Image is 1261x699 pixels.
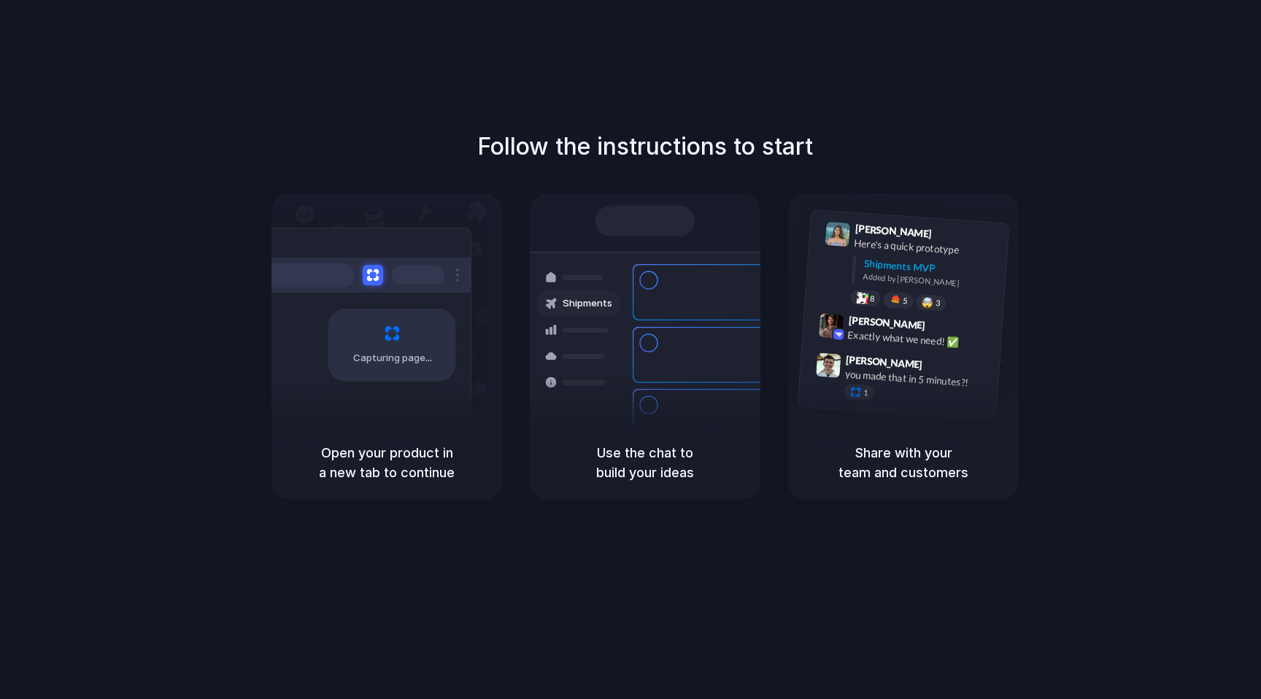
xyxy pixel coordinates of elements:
[847,327,993,352] div: Exactly what we need! ✅
[922,297,934,308] div: 🤯
[563,296,612,311] span: Shipments
[854,236,1000,260] div: Here's a quick prototype
[863,256,998,280] div: Shipments MVP
[844,366,990,391] div: you made that in 5 minutes?!
[903,297,908,305] span: 5
[477,129,813,164] h1: Follow the instructions to start
[806,443,1001,482] h5: Share with your team and customers
[547,443,743,482] h5: Use the chat to build your ideas
[289,443,485,482] h5: Open your product in a new tab to continue
[848,312,925,333] span: [PERSON_NAME]
[863,389,868,397] span: 1
[936,228,966,245] span: 9:41 AM
[936,299,941,307] span: 3
[353,351,434,366] span: Capturing page
[863,271,997,292] div: Added by [PERSON_NAME]
[927,358,957,376] span: 9:47 AM
[846,352,923,373] span: [PERSON_NAME]
[870,295,875,303] span: 8
[930,319,960,336] span: 9:42 AM
[855,220,932,242] span: [PERSON_NAME]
